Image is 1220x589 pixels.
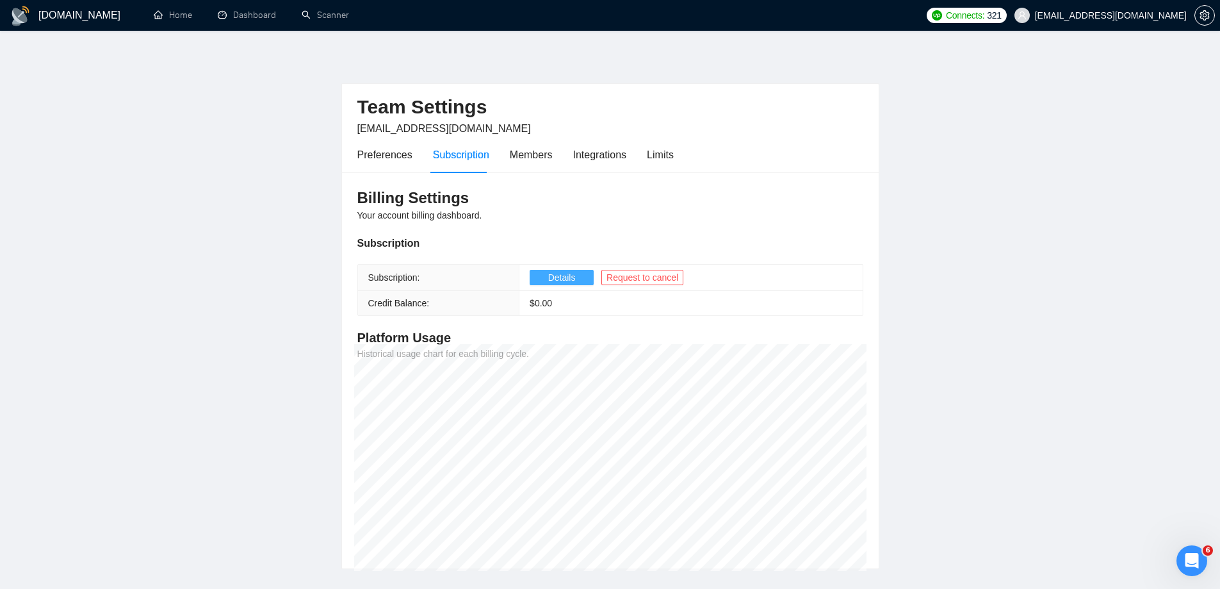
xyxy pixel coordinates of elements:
[357,94,863,120] h2: Team Settings
[368,272,420,283] span: Subscription:
[10,95,246,221] div: Nazar says…
[573,147,627,163] div: Integrations
[1194,10,1215,21] a: setting
[1176,545,1207,576] iframe: Intercom live chat
[510,147,553,163] div: Members
[62,6,92,16] h1: Nazar
[357,147,412,163] div: Preferences
[357,123,531,134] span: [EMAIL_ADDRESS][DOMAIN_NAME]
[10,6,31,26] img: logo
[10,28,246,95] div: Nazar says…
[154,10,192,21] a: homeHome
[357,188,863,208] h3: Billing Settings
[530,270,594,285] button: Details
[10,238,246,314] div: ds@businessevolutionconsulting.com says…
[530,298,552,308] span: $ 0.00
[601,270,683,285] button: Request to cancel
[946,8,984,22] span: Connects:
[1194,5,1215,26] button: setting
[932,10,942,21] img: upwork-logo.png
[10,28,210,94] div: Hello! I’m Nazar, and I’ll gladly support you with your request 😊Please allow me a couple of minu...
[647,147,674,163] div: Limits
[20,322,200,410] div: We haven’t received an update yet, unfortunately. As soon as we get one, we’ll let you know right...
[357,210,482,220] span: Your account billing dashboard.
[20,103,200,203] div: Our dev team has informed us that there are currently some technical issues. As soon as we receiv...
[20,61,200,86] div: Please allow me a couple of minutes to check everything in detail 🖥️🔍
[56,246,236,296] div: Have you been able to resolve this issue? I have not had any proposals go out for over a week. Th...
[11,393,245,415] textarea: Message…
[10,314,246,440] div: Nazar says…
[357,235,863,251] div: Subscription
[40,420,51,430] button: Gif picker
[10,314,210,417] div: We haven’t received an update yet, unfortunately.As soon as we get one, we’ll let you know right ...
[433,147,489,163] div: Subscription
[220,415,240,435] button: Send a message…
[46,238,246,304] div: Have you been able to resolve this issue? I have not had any proposals go out for over a week. Th...
[8,5,33,29] button: go back
[37,7,57,28] img: Profile image for Nazar
[62,16,88,29] p: Active
[368,298,430,308] span: Credit Balance:
[1018,11,1027,20] span: user
[10,221,246,238] div: [DATE]
[20,36,200,61] div: Hello! I’m Nazar, and I’ll gladly support you with your request 😊
[224,5,248,29] button: Home
[218,10,276,21] a: dashboardDashboard
[606,270,678,285] span: Request to cancel
[548,270,576,285] span: Details
[357,329,863,347] h4: Platform Usage
[10,95,210,211] div: Our dev team has informed us that there are currently some technical issues.As soon as we receive...
[20,420,30,430] button: Emoji picker
[302,10,349,21] a: searchScanner
[61,420,71,430] button: Upload attachment
[1203,545,1213,556] span: 6
[987,8,1001,22] span: 321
